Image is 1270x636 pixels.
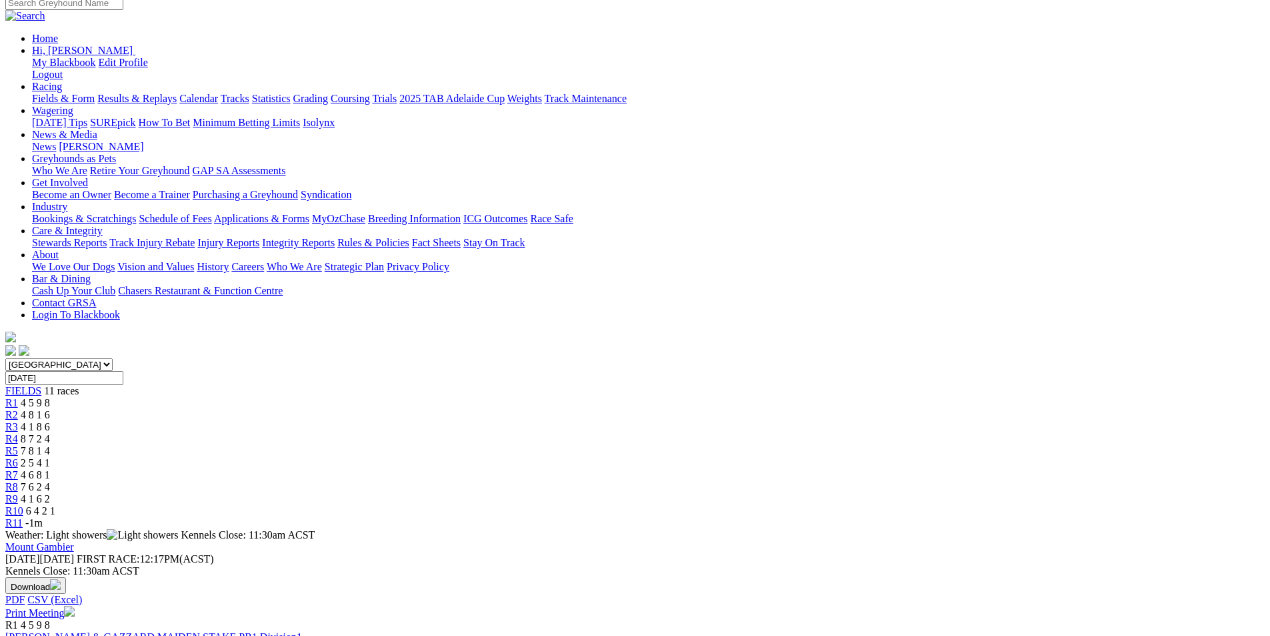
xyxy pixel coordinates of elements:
[21,433,50,444] span: 8 7 2 4
[325,261,384,272] a: Strategic Plan
[5,397,18,408] a: R1
[5,594,1265,606] div: Download
[214,213,309,224] a: Applications & Forms
[5,345,16,356] img: facebook.svg
[32,45,135,56] a: Hi, [PERSON_NAME]
[5,457,18,468] a: R6
[5,10,45,22] img: Search
[32,57,96,68] a: My Blackbook
[26,505,55,517] span: 6 4 2 1
[399,93,505,104] a: 2025 TAB Adelaide Cup
[267,261,322,272] a: Who We Are
[50,579,61,590] img: download.svg
[90,165,190,176] a: Retire Your Greyhound
[5,421,18,432] a: R3
[301,189,351,200] a: Syndication
[5,445,18,456] a: R5
[5,332,16,342] img: logo-grsa-white.png
[90,117,135,128] a: SUREpick
[32,237,107,248] a: Stewards Reports
[27,594,82,605] a: CSV (Excel)
[5,371,123,385] input: Select date
[109,237,195,248] a: Track Injury Rebate
[5,565,1265,577] div: Kennels Close: 11:30am ACST
[32,33,58,44] a: Home
[5,481,18,493] a: R8
[107,529,178,541] img: Light showers
[19,345,29,356] img: twitter.svg
[77,553,214,565] span: 12:17PM(ACST)
[25,517,43,529] span: -1m
[32,141,56,152] a: News
[32,213,136,224] a: Bookings & Scratchings
[99,57,148,68] a: Edit Profile
[32,285,1265,297] div: Bar & Dining
[530,213,573,224] a: Race Safe
[5,553,40,565] span: [DATE]
[5,493,18,505] a: R9
[5,469,18,481] a: R7
[139,213,211,224] a: Schedule of Fees
[32,261,115,272] a: We Love Our Dogs
[64,606,75,617] img: printer.svg
[193,189,298,200] a: Purchasing a Greyhound
[5,607,75,619] a: Print Meeting
[114,189,190,200] a: Become a Trainer
[5,553,74,565] span: [DATE]
[21,445,50,456] span: 7 8 1 4
[5,619,18,631] span: R1
[32,237,1265,249] div: Care & Integrity
[21,397,50,408] span: 4 5 9 8
[32,81,62,92] a: Racing
[21,469,50,481] span: 4 6 8 1
[5,505,23,517] a: R10
[32,69,63,80] a: Logout
[32,165,87,176] a: Who We Are
[32,141,1265,153] div: News & Media
[32,189,1265,201] div: Get Involved
[32,201,67,212] a: Industry
[59,141,143,152] a: [PERSON_NAME]
[293,93,328,104] a: Grading
[372,93,397,104] a: Trials
[32,213,1265,225] div: Industry
[32,153,116,164] a: Greyhounds as Pets
[5,433,18,444] a: R4
[32,57,1265,81] div: Hi, [PERSON_NAME]
[21,619,50,631] span: 4 5 9 8
[193,117,300,128] a: Minimum Betting Limits
[262,237,335,248] a: Integrity Reports
[463,237,525,248] a: Stay On Track
[21,457,50,468] span: 2 5 4 1
[32,309,120,320] a: Login To Blackbook
[32,165,1265,177] div: Greyhounds as Pets
[139,117,191,128] a: How To Bet
[463,213,527,224] a: ICG Outcomes
[117,261,194,272] a: Vision and Values
[197,261,229,272] a: History
[5,541,74,553] a: Mount Gambier
[32,285,115,296] a: Cash Up Your Club
[32,249,59,260] a: About
[32,117,87,128] a: [DATE] Tips
[32,93,1265,105] div: Racing
[221,93,249,104] a: Tracks
[5,517,23,529] a: R11
[32,261,1265,273] div: About
[32,297,96,308] a: Contact GRSA
[21,493,50,505] span: 4 1 6 2
[32,45,133,56] span: Hi, [PERSON_NAME]
[5,385,41,396] a: FIELDS
[331,93,370,104] a: Coursing
[312,213,365,224] a: MyOzChase
[21,409,50,420] span: 4 8 1 6
[5,577,66,594] button: Download
[77,553,139,565] span: FIRST RACE:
